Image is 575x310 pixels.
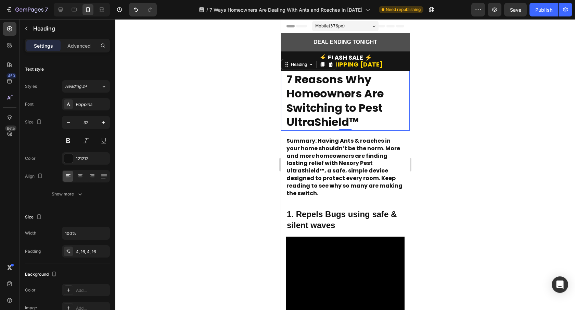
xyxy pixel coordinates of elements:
[25,230,36,236] div: Width
[52,191,84,198] div: Show more
[25,287,36,293] div: Color
[386,7,421,13] span: Need republishing
[25,213,43,222] div: Size
[76,287,108,294] div: Add...
[67,42,91,49] p: Advanced
[62,227,110,239] input: Auto
[25,118,43,127] div: Size
[76,102,108,108] div: Poppins
[3,3,51,16] button: 7
[25,101,34,107] div: Font
[25,155,36,162] div: Color
[76,156,108,162] div: 121212
[281,19,410,310] iframe: Design area
[535,6,552,13] div: Publish
[552,276,568,293] div: Open Intercom Messenger
[5,126,16,131] div: Beta
[76,249,108,255] div: 4, 16, 4, 16
[34,42,53,49] p: Settings
[25,172,44,181] div: Align
[33,24,107,33] p: Heading
[129,3,157,16] div: Undo/Redo
[62,80,110,93] button: Heading 2*
[25,248,41,254] div: Padding
[504,3,527,16] button: Save
[510,7,521,13] span: Save
[25,66,44,72] div: Text style
[25,270,58,279] div: Background
[45,5,48,14] p: 7
[529,3,558,16] button: Publish
[65,83,87,90] span: Heading 2*
[25,188,110,200] button: Show more
[25,83,37,90] div: Styles
[206,6,208,13] span: /
[7,73,16,79] div: 450
[209,6,362,13] span: 7 Ways Homeowners Are Dealing With Ants and Roaches in [DATE]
